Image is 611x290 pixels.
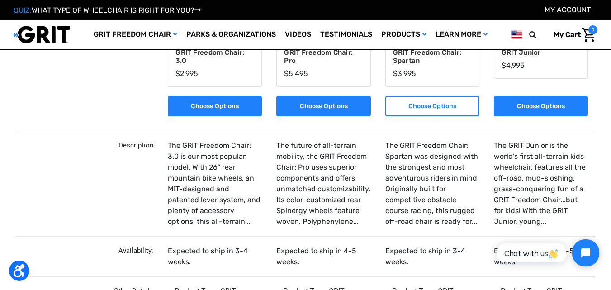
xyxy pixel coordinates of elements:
a: Parks & Organizations [182,20,280,49]
a: Videos [280,20,316,49]
a: GRIT Freedom Chair: 3.0 [175,48,254,65]
a: Testimonials [316,20,377,49]
td: The GRIT Freedom Chair: 3.0 is our most popular model. With 26” rear mountain bike wheels, an MIT... [161,131,269,237]
span: 0 [588,25,597,34]
a: Account [545,5,591,14]
span: $3,995 [393,69,416,78]
a: GRIT Junior [502,48,580,57]
span: $5,495 [284,69,308,78]
span: My Cart [554,30,581,39]
input: Search [533,25,547,44]
td: Expected to ship in 3-4 weeks. [161,237,269,277]
span: Description [118,141,153,149]
td: Expected to ship in 3-4 weeks. [378,237,487,277]
img: GRIT All-Terrain Wheelchair and Mobility Equipment [14,25,70,44]
iframe: Tidio Chat [488,232,607,274]
td: The future of all-terrain mobility, the GRIT Freedom Chair: Pro uses superior components and offe... [269,131,378,237]
span: Availability: [118,247,153,255]
a: Choose Options [385,96,479,116]
span: $2,995 [175,69,198,78]
td: The GRIT Freedom Chair: Spartan was designed with the strongest and most adventurous riders in mi... [378,131,487,237]
a: GRIT Freedom Chair: Spartan [393,48,472,65]
td: The GRIT Junior is the world's first all-terrain kids wheelchair. features all the off-road, mud-... [487,131,595,237]
td: Expected to ship in 4-5 weeks. [487,237,595,277]
a: Choose Options [276,96,370,116]
span: QUIZ: [14,6,32,14]
img: us.png [511,29,522,40]
img: Cart [582,28,595,42]
td: Expected to ship in 4-5 weeks. [269,237,378,277]
span: $4,995 [502,61,525,70]
a: Choose Options [494,96,588,116]
a: GRIT Freedom Chair [89,20,182,49]
a: Choose Options [168,96,262,116]
a: Learn More [431,20,492,49]
a: GRIT Freedom Chair: Pro [284,48,363,65]
a: Products [377,20,431,49]
a: QUIZ:WHAT TYPE OF WHEELCHAIR IS RIGHT FOR YOU? [14,6,201,14]
a: Cart with 0 items [547,25,597,44]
